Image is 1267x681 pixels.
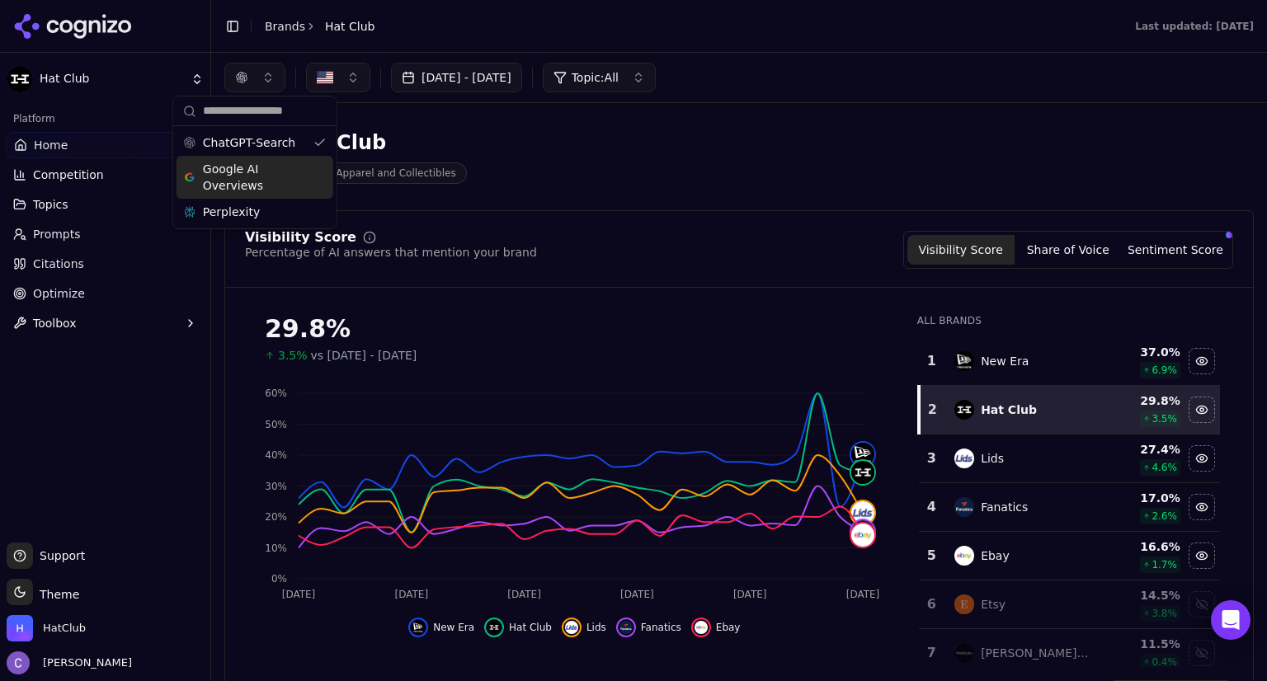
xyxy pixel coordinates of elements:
img: new era [851,443,874,466]
tspan: [DATE] [733,589,767,600]
button: Hide ebay data [1189,542,1215,569]
span: 2.6 % [1152,510,1177,523]
button: Sentiment Score [1122,235,1229,265]
a: Brands [265,20,305,33]
tr: 7mitchell & ness[PERSON_NAME] & [PERSON_NAME]11.5%0.4%Show mitchell & ness data [919,629,1220,678]
button: Competition [7,162,204,188]
button: Share of Voice [1015,235,1122,265]
tspan: [DATE] [282,589,316,600]
div: Platform [7,106,204,132]
div: All Brands [917,314,1220,327]
div: 7 [926,643,938,663]
img: Hat Club [7,66,33,92]
button: Hide ebay data [691,618,741,637]
div: 2 [927,400,938,420]
img: ebay [851,524,874,547]
img: new era [954,351,974,371]
img: US [317,69,333,86]
button: Hide hat club data [1189,397,1215,423]
div: Fanatics [981,499,1028,515]
span: 0.4 % [1152,655,1177,669]
img: fanatics [954,497,974,517]
button: Hide fanatics data [1189,494,1215,520]
div: Hat Club [981,402,1037,418]
span: Fanatics [641,621,681,634]
img: HatClub [7,615,33,641]
button: Open organization switcher [7,615,86,641]
tspan: 50% [265,419,287,430]
div: 3 [926,449,938,468]
button: Toolbox [7,310,204,336]
span: Toolbox [33,315,77,331]
span: Sports Apparel and Collectibles [290,162,467,184]
div: [PERSON_NAME] & [PERSON_NAME] [981,645,1090,661]
img: Chris Hayes [7,651,30,674]
span: Lids [586,621,606,634]
div: 11.5 % [1104,636,1180,652]
div: Lids [981,450,1004,467]
img: ebay [695,621,708,634]
button: Open user button [7,651,132,674]
span: Topics [33,196,68,213]
img: lids [565,621,578,634]
button: Hide new era data [408,618,474,637]
span: Hat Club [509,621,552,634]
span: Topic: All [572,69,619,86]
span: Optimize [33,285,85,302]
tspan: [DATE] [846,589,880,600]
tr: 5ebayEbay16.6%1.7%Hide ebay data [919,532,1220,580]
span: Home [34,137,68,153]
span: 4.6 % [1152,461,1177,474]
span: 6.9 % [1152,364,1177,377]
tspan: 60% [265,387,287,399]
div: 29.8% [265,314,884,344]
div: 4 [926,497,938,517]
span: Competition [33,167,104,183]
img: lids [954,449,974,468]
div: Ebay [981,547,1010,564]
tspan: 40% [265,449,287,461]
span: vs [DATE] - [DATE] [311,347,417,364]
div: 5 [926,546,938,566]
div: Open Intercom Messenger [1211,600,1251,640]
div: 16.6 % [1104,538,1180,555]
tspan: [DATE] [620,589,654,600]
span: HatClub [43,621,86,636]
div: 17.0 % [1104,490,1180,506]
div: 1 [926,351,938,371]
tspan: [DATE] [395,589,429,600]
img: ebay [954,546,974,566]
tspan: 0% [271,573,287,585]
div: 14.5 % [1104,587,1180,604]
span: Google AI Overviews [203,161,307,194]
span: Perplexity [203,204,260,220]
img: new era [412,621,425,634]
span: [PERSON_NAME] [36,655,132,670]
a: Prompts [7,221,204,247]
div: Suggestions [173,126,337,228]
div: Etsy [981,596,1006,613]
button: Visibility Score [907,235,1015,265]
span: 3.5% [278,347,308,364]
tr: 6etsyEtsy14.5%3.8%Show etsy data [919,580,1220,629]
button: Hide lids data [1189,445,1215,472]
span: 3.5 % [1152,412,1177,425]
tspan: 20% [265,511,287,523]
tspan: 10% [265,542,287,554]
img: hat club [851,461,874,484]
div: Visibility Score [245,231,356,244]
div: Hat Club [290,129,467,156]
div: Percentage of AI answers that mention your brand [245,244,537,261]
button: Hide lids data [562,618,606,637]
img: etsy [954,594,974,614]
a: Optimize [7,280,204,307]
a: Home [7,132,204,158]
button: Topics [7,191,204,218]
tr: 1new eraNew Era37.0%6.9%Hide new era data [919,337,1220,386]
span: New Era [433,621,474,634]
nav: breadcrumb [265,18,374,35]
tr: 3lidsLids27.4%4.6%Hide lids data [919,434,1220,483]
span: Ebay [716,621,741,634]
button: Show mitchell & ness data [1189,640,1215,666]
span: Citations [33,256,84,272]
